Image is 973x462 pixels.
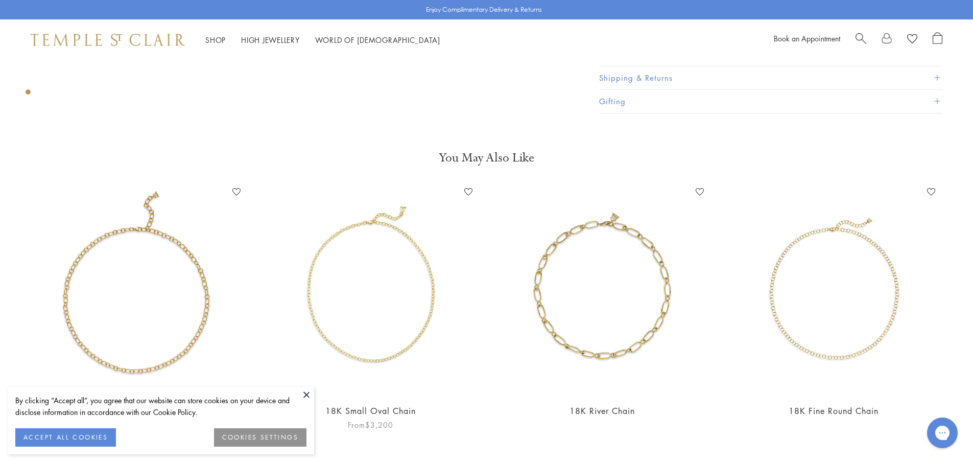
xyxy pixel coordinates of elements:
[907,32,917,48] a: View Wishlist
[426,5,542,15] p: Enjoy Complimentary Delivery & Returns
[599,90,942,113] button: Gifting
[31,34,185,46] img: Temple St. Clair
[26,87,31,103] div: Product gallery navigation
[205,34,440,47] nav: Main navigation
[41,150,932,166] h3: You May Also Like
[214,428,306,447] button: COOKIES SETTINGS
[569,405,635,417] a: 18K River Chain
[348,419,393,431] span: From
[774,33,840,43] a: Book an Appointment
[34,184,245,395] img: N88809-RIBBON18
[933,32,942,48] a: Open Shopping Bag
[265,184,476,395] img: N88863-XSOV18
[789,405,879,417] a: 18K Fine Round Chain
[922,414,963,452] iframe: Gorgias live chat messenger
[497,184,708,395] img: N88891-RIVER18
[315,35,440,45] a: World of [DEMOGRAPHIC_DATA]World of [DEMOGRAPHIC_DATA]
[856,32,866,48] a: Search
[365,420,393,430] span: $3,200
[15,395,306,418] div: By clicking “Accept all”, you agree that our website can store cookies on your device and disclos...
[599,67,942,90] button: Shipping & Returns
[15,428,116,447] button: ACCEPT ALL COOKIES
[325,405,416,417] a: 18K Small Oval Chain
[205,35,226,45] a: ShopShop
[728,184,939,395] img: N88852-FN4RD18
[241,35,300,45] a: High JewelleryHigh Jewellery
